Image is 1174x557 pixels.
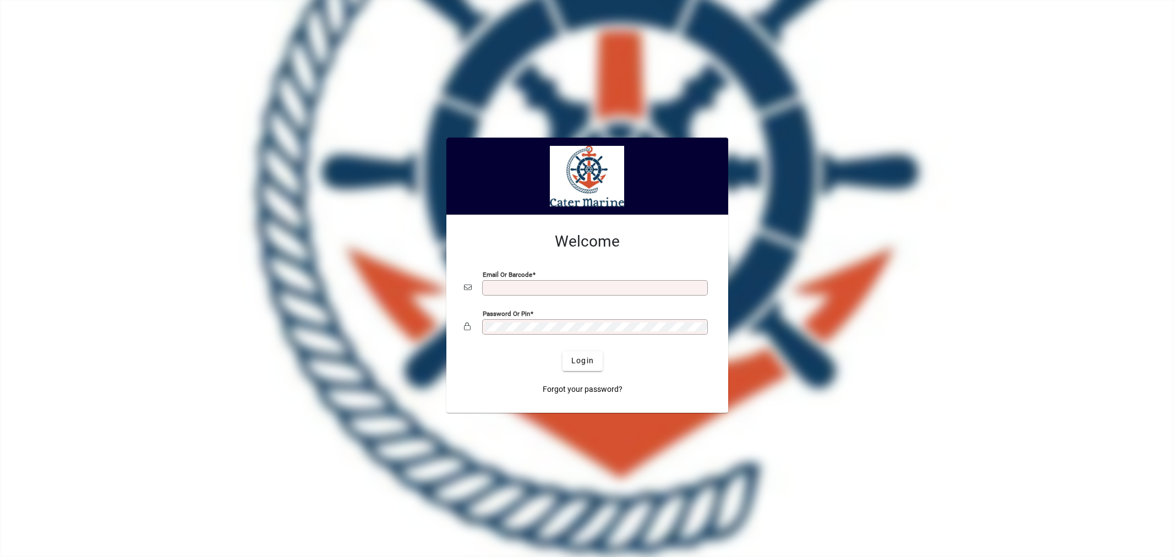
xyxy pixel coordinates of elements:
[543,384,623,395] span: Forgot your password?
[571,355,594,367] span: Login
[563,351,603,371] button: Login
[483,270,532,278] mat-label: Email or Barcode
[464,232,711,251] h2: Welcome
[538,380,627,400] a: Forgot your password?
[483,309,530,317] mat-label: Password or Pin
